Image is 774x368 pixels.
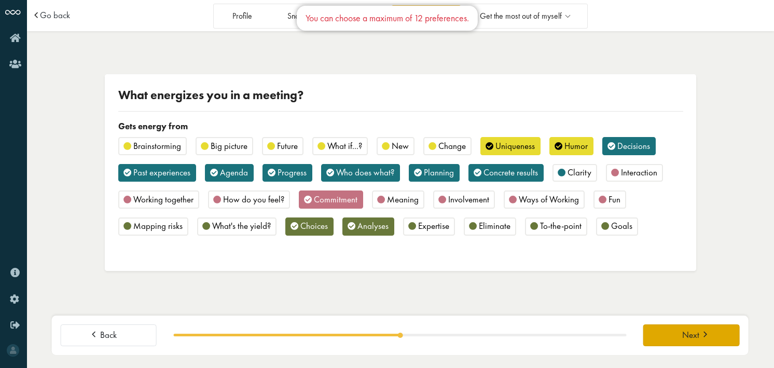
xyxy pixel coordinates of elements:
button: Next [643,324,739,346]
span: What's the yield? [212,220,271,231]
button: Back [61,324,157,346]
span: New [392,140,409,152]
div: You can choose a maximum of 12 preferences. [306,12,469,24]
span: Analyses [357,220,389,231]
span: Involvement [448,194,489,205]
span: Concrete results [483,167,538,178]
span: Fun [609,194,620,205]
span: Mapping risks [133,220,183,231]
span: Change [438,140,466,152]
span: Humor [564,140,588,152]
span: Agenda [220,167,248,178]
span: To-the-point [540,220,582,231]
a: Go back [40,11,70,20]
span: Brainstorming [133,140,181,152]
span: Goals [611,220,632,231]
span: Interaction [621,167,657,178]
span: Uniqueness [495,140,535,152]
span: Future [277,140,298,152]
span: Choices [300,220,328,231]
span: Clarity [568,167,591,178]
span: Next [682,330,699,340]
span: Get the most out of myself [480,12,562,21]
span: How do you feel? [223,194,284,205]
span: Working together [133,194,193,205]
span: Ways of Working [519,194,579,205]
a: Profile [215,5,269,26]
span: Expertise [418,220,449,231]
span: Commitment [314,194,357,205]
span: Past experiences [133,167,190,178]
span: Big picture [211,140,247,152]
span: Decisions [617,140,650,152]
a: Get the most out of myself [463,5,586,26]
span: What if...? [327,140,362,152]
div: Gets energy from [118,120,683,133]
span: Meaning [387,194,419,205]
span: Who does what? [336,167,394,178]
a: Snapshot [271,5,333,26]
span: Planning [424,167,454,178]
span: Eliminate [479,220,510,231]
span: Back [100,330,117,340]
div: What energizes you in a meeting? [118,88,683,102]
span: Progress [278,167,307,178]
